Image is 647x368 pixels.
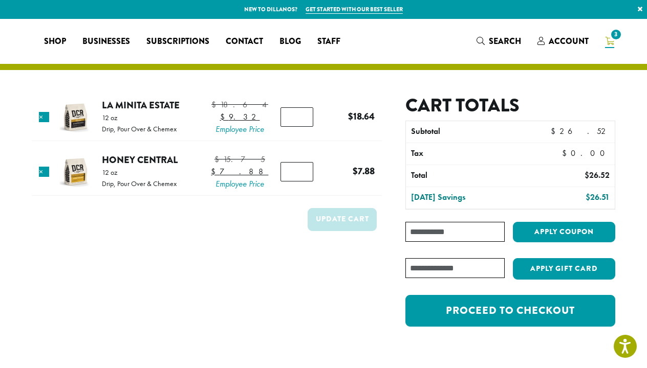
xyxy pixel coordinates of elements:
[406,143,554,165] th: Tax
[102,153,178,167] a: Honey Central
[102,125,177,132] p: Drip, Pour Over & Chemex
[146,35,209,48] span: Subscriptions
[348,109,375,123] bdi: 18.64
[513,258,615,280] button: Apply Gift Card
[102,98,180,112] a: La Minita Estate
[39,112,49,122] a: Remove this item
[309,33,349,50] a: Staff
[609,28,623,41] span: 3
[586,192,610,202] bdi: 26.51
[405,95,615,117] h2: Cart totals
[353,164,375,178] bdi: 7.88
[36,33,74,50] a: Shop
[39,167,49,177] a: Remove this item
[585,170,610,180] bdi: 26.52
[406,165,531,187] th: Total
[317,35,340,48] span: Staff
[406,187,531,209] th: [DATE] Savings
[279,35,301,48] span: Blog
[102,180,177,187] p: Drip, Pour Over & Chemex
[211,178,268,190] span: Employee Price
[211,99,268,110] bdi: 18.64
[59,155,92,189] img: Honey Central
[405,295,615,327] a: Proceed to checkout
[585,170,589,180] span: $
[214,154,223,165] span: $
[211,166,220,177] span: $
[306,5,403,14] a: Get started with our best seller
[551,126,559,136] span: $
[226,35,263,48] span: Contact
[44,35,66,48] span: Shop
[214,154,265,165] bdi: 15.75
[211,99,220,110] span: $
[562,148,571,158] span: $
[513,222,615,243] button: Apply coupon
[562,148,610,158] bdi: 0.00
[102,114,177,121] p: 12 oz
[82,35,130,48] span: Businesses
[468,33,529,50] a: Search
[549,35,589,47] span: Account
[211,166,268,177] bdi: 7.88
[102,169,177,176] p: 12 oz
[220,111,229,122] span: $
[220,111,260,122] bdi: 9.32
[348,109,353,123] span: $
[586,192,590,202] span: $
[281,107,313,127] input: Product quantity
[489,35,521,47] span: Search
[406,121,531,143] th: Subtotal
[281,162,313,181] input: Product quantity
[551,126,610,136] bdi: 26.52
[353,164,358,178] span: $
[211,123,268,135] span: Employee Price
[308,208,377,231] button: Update cart
[59,101,92,134] img: La Minita Estate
